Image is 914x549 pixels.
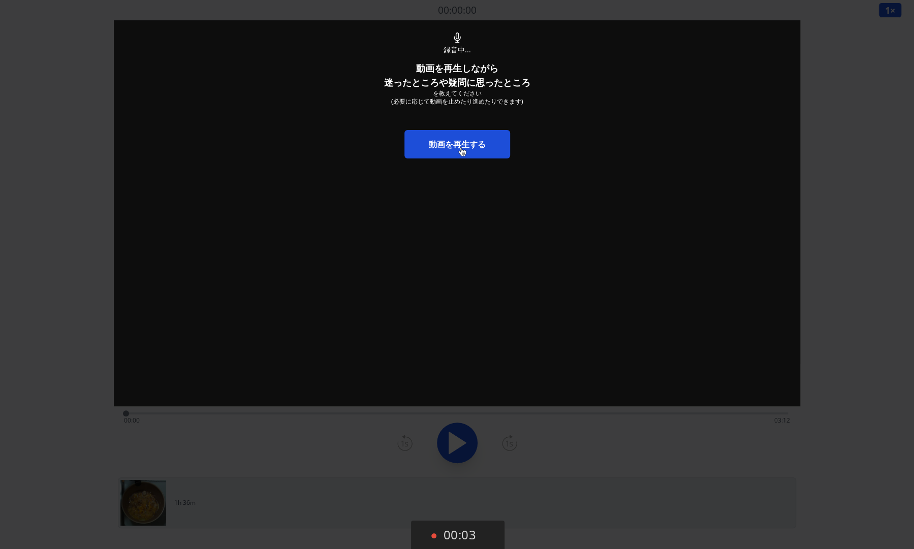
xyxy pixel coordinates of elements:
span: (必要に応じて動画を止めたり進めたりできます) [391,98,523,106]
span: 動画を再生しながら [416,61,498,75]
span: 迷ったところや疑問に思ったところ [384,75,530,89]
span: 録音中... [444,45,471,55]
a: 動画を再生する [404,130,510,158]
span: を教えてください [433,89,482,98]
